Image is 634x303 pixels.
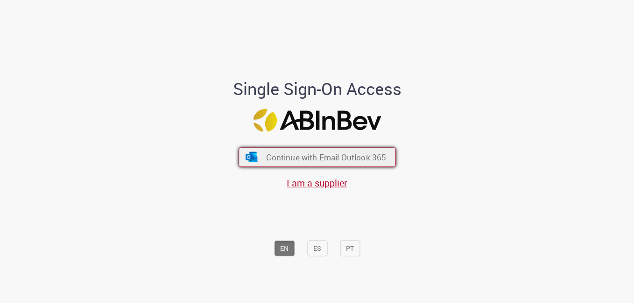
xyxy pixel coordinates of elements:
[266,152,386,163] span: Continue with Email Outlook 365
[307,241,327,256] button: ES
[287,177,347,189] a: I am a supplier
[245,152,258,162] img: ícone Azure/Microsoft 360
[253,109,381,132] img: Logo ABInBev
[188,79,447,98] h1: Single Sign-On Access
[239,148,396,167] button: ícone Azure/Microsoft 360 Continue with Email Outlook 365
[274,241,295,256] button: EN
[340,241,360,256] button: PT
